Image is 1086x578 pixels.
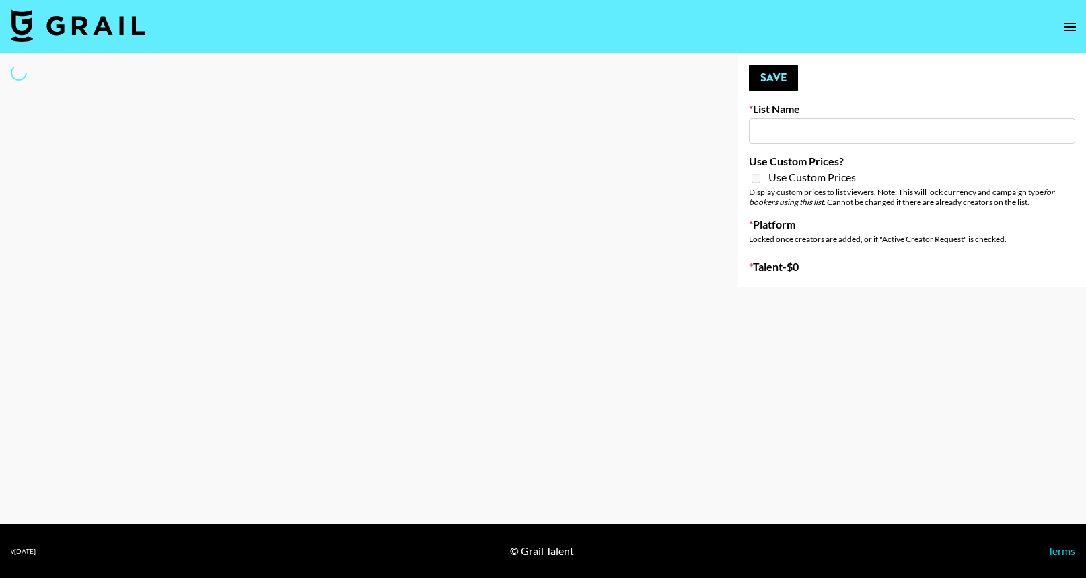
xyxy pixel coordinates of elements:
[1056,13,1083,40] button: open drawer
[510,544,574,558] div: © Grail Talent
[749,187,1054,207] em: for bookers using this list
[1048,544,1075,557] a: Terms
[768,171,856,184] span: Use Custom Prices
[749,260,1075,274] label: Talent - $ 0
[749,234,1075,244] div: Locked once creators are added, or if "Active Creator Request" is checked.
[749,65,798,91] button: Save
[749,155,1075,168] label: Use Custom Prices?
[11,547,36,556] div: v [DATE]
[11,9,145,42] img: Grail Talent
[749,187,1075,207] div: Display custom prices to list viewers. Note: This will lock currency and campaign type . Cannot b...
[749,218,1075,231] label: Platform
[749,102,1075,116] label: List Name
